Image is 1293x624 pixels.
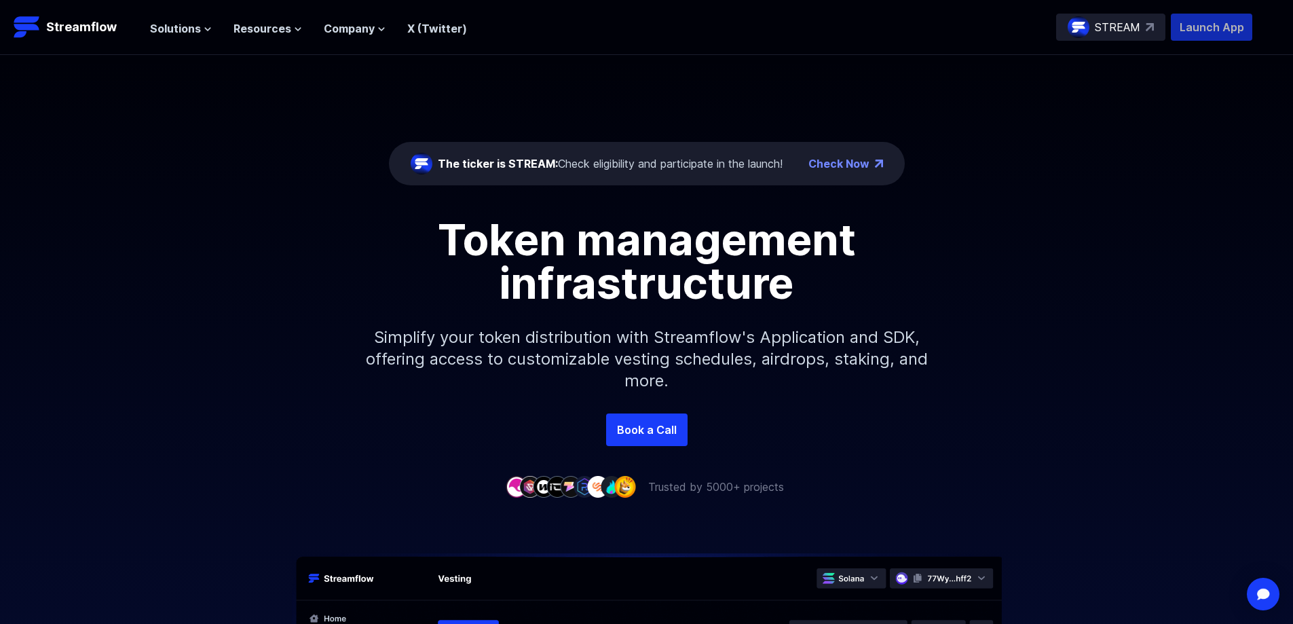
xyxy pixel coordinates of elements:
div: Check eligibility and participate in the launch! [438,155,783,172]
p: Trusted by 5000+ projects [648,479,784,495]
img: Streamflow Logo [14,14,41,41]
img: top-right-arrow.png [875,160,883,168]
img: streamflow-logo-circle.png [1068,16,1089,38]
button: Resources [233,20,302,37]
img: company-9 [614,476,636,497]
a: X (Twitter) [407,22,467,35]
a: Check Now [808,155,869,172]
button: Solutions [150,20,212,37]
img: company-7 [587,476,609,497]
p: Simplify your token distribution with Streamflow's Application and SDK, offering access to custom... [355,305,939,414]
img: streamflow-logo-circle.png [411,153,432,175]
img: company-4 [546,476,568,497]
img: company-5 [560,476,582,497]
img: company-6 [574,476,595,497]
a: Book a Call [606,414,688,446]
img: company-1 [506,476,527,497]
img: company-8 [601,476,622,497]
p: Streamflow [46,18,117,37]
img: top-right-arrow.svg [1146,23,1154,31]
span: The ticker is STREAM: [438,157,558,170]
img: company-3 [533,476,555,497]
h1: Token management infrastructure [341,218,952,305]
a: Streamflow [14,14,136,41]
a: STREAM [1056,14,1165,41]
button: Company [324,20,386,37]
span: Solutions [150,20,201,37]
img: company-2 [519,476,541,497]
span: Resources [233,20,291,37]
span: Company [324,20,375,37]
button: Launch App [1171,14,1252,41]
div: Open Intercom Messenger [1247,578,1279,610]
p: STREAM [1095,19,1140,35]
